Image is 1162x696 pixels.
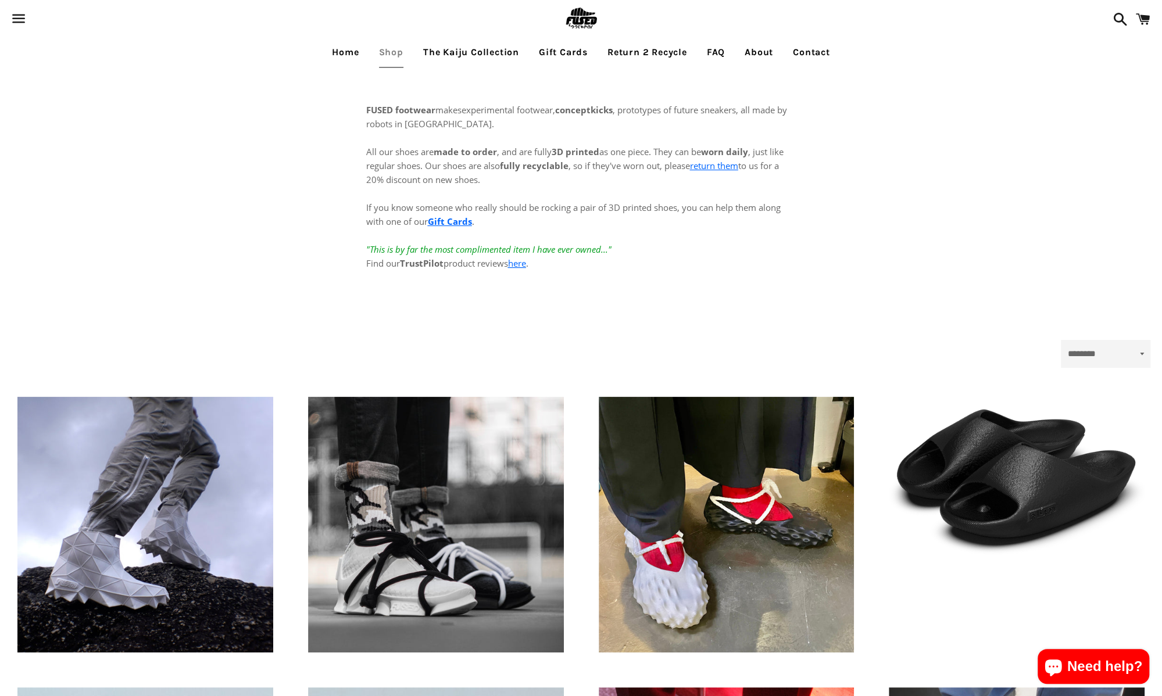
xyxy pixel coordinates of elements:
a: return them [690,160,738,171]
a: here [508,257,526,269]
strong: made to order [434,146,497,157]
inbox-online-store-chat: Shopify online store chat [1034,649,1153,687]
a: [3D printed Shoes] - lightweight custom 3dprinted shoes sneakers sandals fused footwear [599,397,854,652]
strong: 3D printed [552,146,599,157]
strong: FUSED footwear [366,104,435,116]
a: FAQ [698,38,734,67]
a: Gift Cards [530,38,596,67]
span: experimental footwear, , prototypes of future sneakers, all made by robots in [GEOGRAPHIC_DATA]. [366,104,787,130]
span: makes [366,104,462,116]
em: "This is by far the most complimented item I have ever owned..." [366,243,612,255]
a: [3D printed Shoes] - lightweight custom 3dprinted shoes sneakers sandals fused footwear [308,397,564,652]
p: All our shoes are , and are fully as one piece. They can be , just like regular shoes. Our shoes ... [366,131,796,270]
a: About [736,38,782,67]
a: Gift Cards [428,216,472,227]
a: Return 2 Recycle [599,38,696,67]
a: [3D printed Shoes] - lightweight custom 3dprinted shoes sneakers sandals fused footwear [17,397,273,652]
strong: conceptkicks [555,104,613,116]
a: Slate-Black [889,397,1145,558]
a: Home [323,38,367,67]
a: The Kaiju Collection [414,38,528,67]
a: Shop [370,38,412,67]
a: Contact [784,38,839,67]
strong: worn daily [701,146,748,157]
strong: TrustPilot [400,257,444,269]
strong: fully recyclable [500,160,569,171]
